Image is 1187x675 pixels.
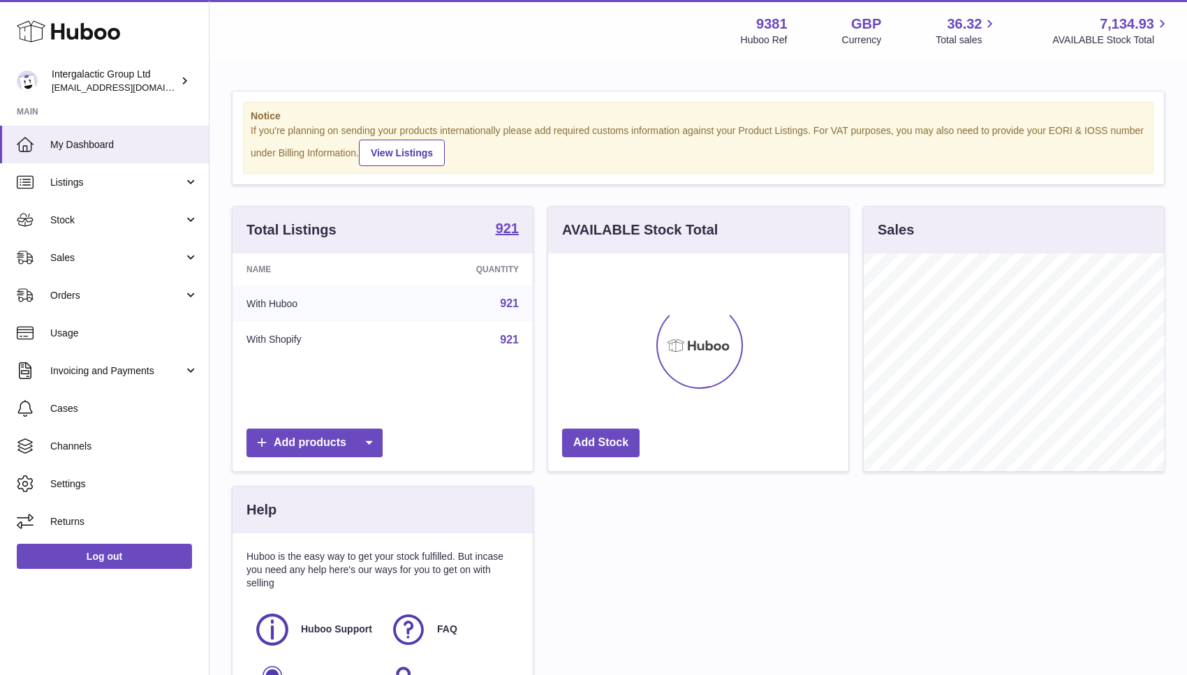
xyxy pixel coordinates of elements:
span: [EMAIL_ADDRESS][DOMAIN_NAME] [52,82,205,93]
span: Usage [50,327,198,340]
span: 7,134.93 [1100,15,1154,34]
a: 921 [496,221,519,238]
strong: GBP [851,15,881,34]
h3: Help [246,500,277,519]
span: FAQ [437,623,457,636]
a: 36.32 Total sales [936,15,998,47]
span: Orders [50,289,184,302]
td: With Huboo [233,285,395,322]
span: 36.32 [947,15,982,34]
h3: Sales [878,221,914,239]
th: Name [233,253,395,285]
span: Sales [50,251,184,265]
span: Total sales [936,34,998,47]
div: Intergalactic Group Ltd [52,68,177,94]
a: 7,134.93 AVAILABLE Stock Total [1052,15,1170,47]
a: 921 [500,334,519,346]
div: Currency [842,34,882,47]
a: FAQ [390,611,512,648]
a: 921 [500,297,519,309]
span: Settings [50,477,198,491]
a: Log out [17,544,192,569]
h3: AVAILABLE Stock Total [562,221,718,239]
strong: 9381 [756,15,788,34]
td: With Shopify [233,322,395,358]
span: Huboo Support [301,623,372,636]
strong: Notice [251,110,1146,123]
a: View Listings [359,140,445,166]
span: My Dashboard [50,138,198,151]
div: Huboo Ref [741,34,788,47]
span: Returns [50,515,198,528]
img: info@junglistnetwork.com [17,71,38,91]
span: Channels [50,440,198,453]
strong: 921 [496,221,519,235]
span: AVAILABLE Stock Total [1052,34,1170,47]
span: Cases [50,402,198,415]
a: Add Stock [562,429,640,457]
h3: Total Listings [246,221,337,239]
div: If you're planning on sending your products internationally please add required customs informati... [251,124,1146,166]
span: Invoicing and Payments [50,364,184,378]
th: Quantity [395,253,533,285]
span: Listings [50,176,184,189]
p: Huboo is the easy way to get your stock fulfilled. But incase you need any help here's our ways f... [246,550,519,590]
a: Add products [246,429,383,457]
span: Stock [50,214,184,227]
a: Huboo Support [253,611,376,648]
